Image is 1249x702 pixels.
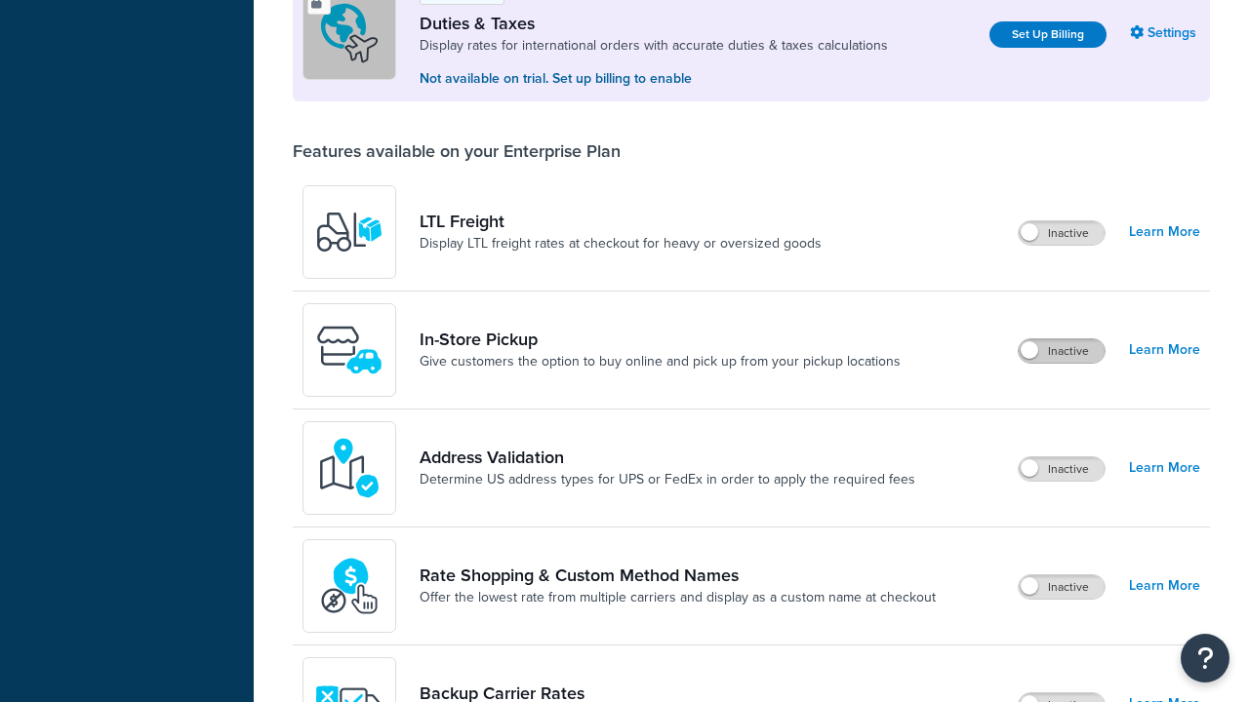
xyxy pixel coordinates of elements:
img: kIG8fy0lQAAAABJRU5ErkJggg== [315,434,383,502]
label: Inactive [1019,457,1105,481]
a: Learn More [1129,572,1200,600]
div: Features available on your Enterprise Plan [293,140,621,162]
label: Inactive [1019,339,1105,363]
p: Not available on trial. Set up billing to enable [420,68,888,90]
button: Open Resource Center [1181,634,1229,682]
a: In-Store Pickup [420,329,901,350]
label: Inactive [1019,221,1105,245]
a: Address Validation [420,447,915,468]
a: Duties & Taxes [420,13,888,34]
a: Learn More [1129,336,1200,364]
a: Learn More [1129,454,1200,482]
a: Learn More [1129,218,1200,246]
img: y79ZsPf0fXUFUhFXDzUgf+ktZg5F2+ohG75+v3d2s1D9TjoU8PiyCIluIjV41seZevKCRuEjTPPOKHJsQcmKCXGdfprl3L4q7... [315,198,383,266]
a: Settings [1130,19,1200,47]
a: Display rates for international orders with accurate duties & taxes calculations [420,36,888,56]
a: LTL Freight [420,211,822,232]
label: Inactive [1019,575,1105,599]
a: Rate Shopping & Custom Method Names [420,565,936,586]
img: icon-duo-feat-rate-shopping-ecdd8bed.png [315,552,383,620]
a: Set Up Billing [989,21,1107,48]
a: Offer the lowest rate from multiple carriers and display as a custom name at checkout [420,588,936,607]
a: Give customers the option to buy online and pick up from your pickup locations [420,352,901,371]
a: Determine US address types for UPS or FedEx in order to apply the required fees [420,470,915,489]
a: Display LTL freight rates at checkout for heavy or oversized goods [420,234,822,253]
img: wfgcfpwTIucLEAAAAASUVORK5CYII= [315,316,383,384]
